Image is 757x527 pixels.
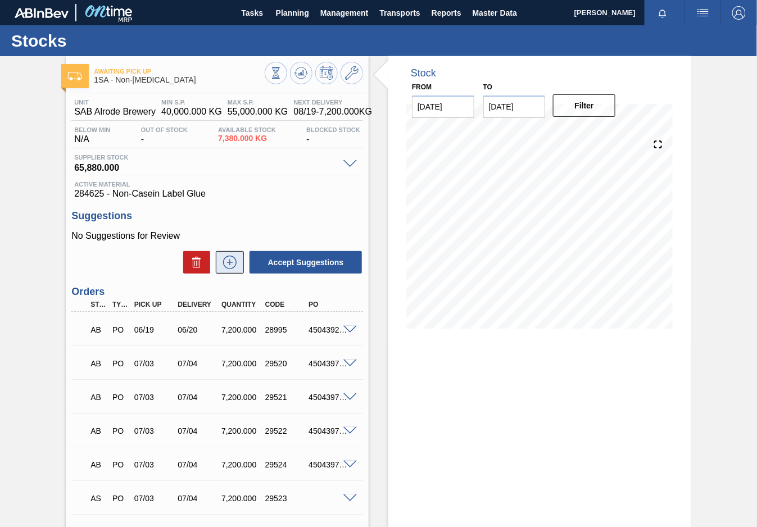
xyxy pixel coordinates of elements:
[432,6,461,20] span: Reports
[74,181,360,188] span: Active Material
[110,460,130,469] div: Purchase order
[175,426,222,435] div: 07/04/2025
[645,5,681,21] button: Notifications
[71,126,113,144] div: N/A
[732,6,746,20] img: Logout
[132,460,179,469] div: 07/03/2025
[293,107,372,117] span: 08/19 - 7,200.000 KG
[132,301,179,308] div: Pick up
[88,317,108,342] div: Awaiting Pick Up
[90,460,106,469] p: AB
[90,325,106,334] p: AB
[175,359,222,368] div: 07/04/2025
[74,99,156,106] span: Unit
[74,161,338,172] span: 65,880.000
[262,393,310,402] div: 29521
[219,393,266,402] div: 7,200.000
[219,460,266,469] div: 7,200.000
[306,426,353,435] div: 4504397110
[88,486,108,511] div: Waiting for PO SAP
[178,251,210,274] div: Delete Suggestions
[228,107,288,117] span: 55,000.000 KG
[412,96,474,118] input: mm/dd/yyyy
[74,189,360,199] span: 284625 - Non-Casein Label Glue
[132,359,179,368] div: 07/03/2025
[303,126,363,144] div: -
[219,426,266,435] div: 7,200.000
[175,301,222,308] div: Delivery
[306,301,353,308] div: PO
[88,301,108,308] div: Step
[380,6,420,20] span: Transports
[219,325,266,334] div: 7,200.000
[228,99,288,106] span: MAX S.P.
[219,359,266,368] div: 7,200.000
[553,94,615,117] button: Filter
[175,393,222,402] div: 07/04/2025
[473,6,517,20] span: Master Data
[175,460,222,469] div: 07/04/2025
[175,325,222,334] div: 06/20/2025
[11,34,211,47] h1: Stocks
[141,126,188,133] span: Out Of Stock
[138,126,191,144] div: -
[293,99,372,106] span: Next Delivery
[88,351,108,376] div: Awaiting Pick Up
[71,231,363,241] p: No Suggestions for Review
[306,325,353,334] div: 4504392185
[132,393,179,402] div: 07/03/2025
[71,286,363,298] h3: Orders
[74,154,338,161] span: Supplier Stock
[250,251,362,274] button: Accept Suggestions
[88,385,108,410] div: Awaiting Pick Up
[320,6,369,20] span: Management
[110,359,130,368] div: Purchase order
[411,67,436,79] div: Stock
[132,325,179,334] div: 06/19/2025
[175,494,222,503] div: 07/04/2025
[219,301,266,308] div: Quantity
[110,393,130,402] div: Purchase order
[306,359,353,368] div: 4504397109
[219,494,266,503] div: 7,200.000
[315,62,338,84] button: Schedule Inventory
[161,107,222,117] span: 40,000.000 KG
[306,126,360,133] span: Blocked Stock
[90,426,106,435] p: AB
[696,6,710,20] img: userActions
[265,62,287,84] button: Stocks Overview
[218,134,276,143] span: 7,380.000 KG
[262,494,310,503] div: 29523
[71,210,363,222] h3: Suggestions
[90,393,106,402] p: AB
[210,251,244,274] div: New suggestion
[68,72,82,80] img: Ícone
[94,76,265,84] span: 1SA - Non-Casein
[262,426,310,435] div: 29522
[244,250,363,275] div: Accept Suggestions
[306,393,353,402] div: 4504397708
[262,359,310,368] div: 29520
[90,494,106,503] p: AS
[262,460,310,469] div: 29524
[94,68,265,75] span: Awaiting Pick Up
[110,325,130,334] div: Purchase order
[262,325,310,334] div: 28995
[218,126,276,133] span: Available Stock
[483,83,492,91] label: to
[306,460,353,469] div: 4504397111
[15,8,69,18] img: TNhmsLtSVTkK8tSr43FrP2fwEKptu5GPRR3wAAAABJRU5ErkJggg==
[90,359,106,368] p: AB
[110,301,130,308] div: Type
[74,107,156,117] span: SAB Alrode Brewery
[262,301,310,308] div: Code
[276,6,309,20] span: Planning
[412,83,432,91] label: From
[132,494,179,503] div: 07/03/2025
[110,426,130,435] div: Purchase order
[74,126,110,133] span: Below Min
[290,62,312,84] button: Update Chart
[88,452,108,477] div: Awaiting Pick Up
[88,419,108,443] div: Awaiting Pick Up
[341,62,363,84] button: Go to Master Data / General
